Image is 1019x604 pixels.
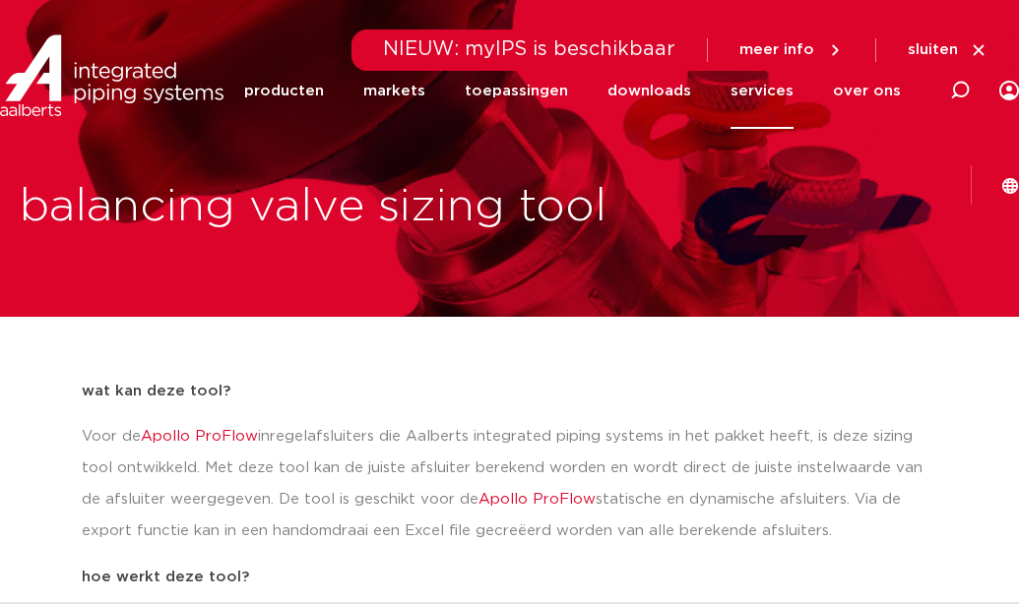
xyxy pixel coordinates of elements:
span: NIEUW: myIPS is beschikbaar [383,39,675,59]
a: sluiten [908,41,987,59]
p: Voor de inregelafsluiters die Aalberts integrated piping systems in het pakket heeft, is deze siz... [82,421,938,547]
span: meer info [739,42,814,57]
a: meer info [739,41,844,59]
a: producten [244,53,324,129]
a: toepassingen [465,53,568,129]
a: Apollo ProFlow [478,492,596,507]
a: downloads [607,53,691,129]
a: Apollo ProFlow [141,429,258,444]
h1: balancing valve sizing tool [20,176,999,239]
strong: wat kan deze tool? [82,384,230,398]
a: services [731,53,794,129]
a: markets [363,53,425,129]
a: over ons [833,53,901,129]
span: sluiten [908,42,958,57]
strong: hoe werkt deze tool? [82,570,249,584]
div: my IPS [999,69,1019,112]
nav: Menu [244,53,901,129]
